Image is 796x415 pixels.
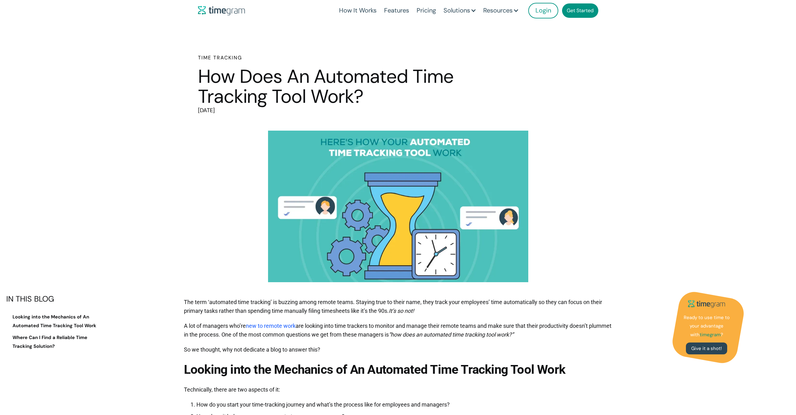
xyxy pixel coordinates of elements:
h6: Time Tracking [198,54,461,62]
strong: Where Can I Find a Reliable Time Tracking Solution? [13,334,87,349]
em: It’s so not! [389,307,414,314]
p: So we thought, why not dedicate a blog to answer this? [184,342,615,357]
a: Where Can I Find a Reliable Time Tracking Solution? [6,333,100,351]
a: Login [528,3,558,18]
a: new to remote work [246,322,296,329]
strong: Looking into the Mechanics of An Automated Time Tracking Tool Work [184,362,565,377]
a: Looking into the Mechanics of An Automated Time Tracking Tool Work [6,313,100,330]
em: “how does an automated time tracking tool work?” [389,331,514,338]
p: A lot of managers who’re are looking into time trackers to monitor and manage their remote teams ... [184,318,615,342]
p: Technically, there are two aspects of it: [184,382,615,397]
h1: How Does An Automated Time Tracking Tool Work? [198,67,461,106]
div: Resources [483,6,513,15]
p: Ready to use time to your advantage with ? [682,313,732,340]
p: The term ‘automated time tracking’ is buzzing among remote teams. Staying true to their name, the... [184,295,615,318]
img: timegram logo [685,298,728,310]
li: How do you start your time-tracking journey and what’s the process like for employees and managers? [196,400,615,409]
div: Solutions [444,6,470,15]
div: IN THIS BLOG [6,295,100,303]
a: Get Started [562,3,598,18]
a: Give it a shot! [686,342,727,354]
strong: timegram [700,332,721,338]
strong: Looking into the Mechanics of An Automated Time Tracking Tool Work [13,314,96,329]
div: [DATE] [198,106,461,115]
